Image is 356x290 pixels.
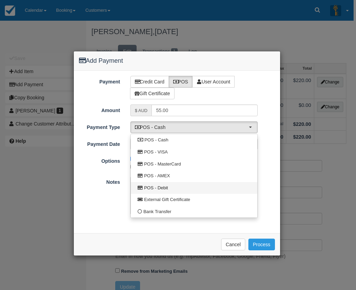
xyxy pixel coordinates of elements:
[169,76,193,88] label: POS
[248,239,275,250] button: Process
[144,173,170,179] span: POS - AMEX
[144,161,181,168] span: POS - MasterCard
[130,121,258,133] button: POS - Cash
[144,149,168,156] span: POS - VISA
[192,76,235,88] label: User Account
[144,197,190,203] span: External Gift Certificate
[130,76,169,88] label: Credit Card
[135,124,249,131] span: POS - Cash
[144,209,171,215] span: Bank Transfer
[145,137,168,143] span: POS - Cash
[135,108,147,113] small: $ AUD
[79,57,275,66] h4: Add Payment
[74,121,126,131] label: Payment Type
[130,88,175,99] label: Gift Certificate
[151,104,257,116] input: Valid amount required.
[74,155,126,165] label: Options
[144,185,168,191] span: POS - Debit
[74,104,126,114] label: Amount
[74,138,126,148] label: Payment Date
[74,76,126,86] label: Payment
[74,176,126,186] label: Notes
[221,239,245,250] button: Cancel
